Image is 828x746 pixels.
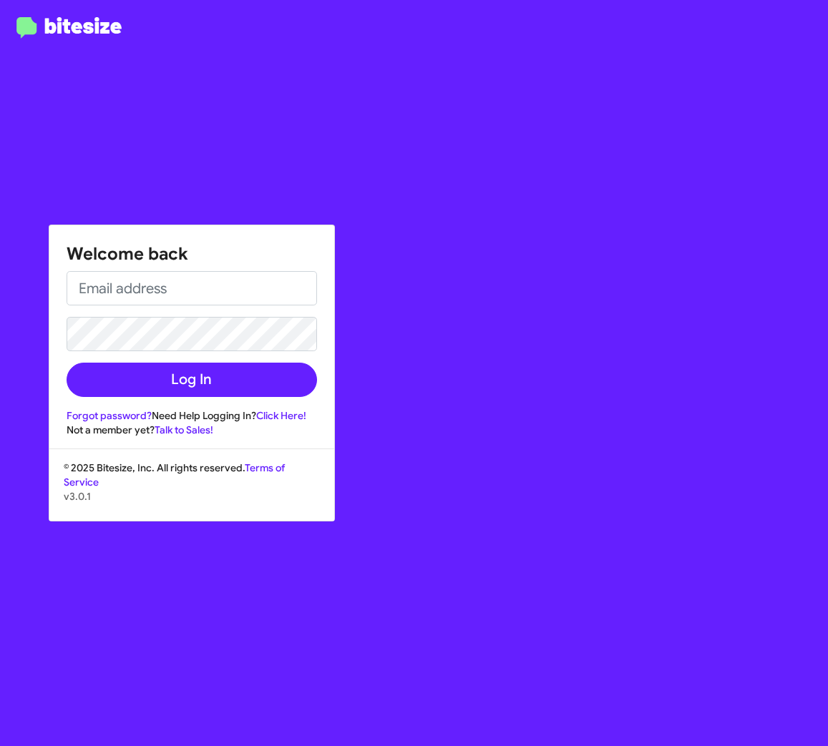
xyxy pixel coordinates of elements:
a: Click Here! [256,409,306,422]
a: Terms of Service [64,461,285,489]
button: Log In [67,363,317,397]
h1: Welcome back [67,242,317,265]
div: © 2025 Bitesize, Inc. All rights reserved. [49,461,334,521]
a: Forgot password? [67,409,152,422]
div: Not a member yet? [67,423,317,437]
div: Need Help Logging In? [67,408,317,423]
input: Email address [67,271,317,305]
a: Talk to Sales! [155,423,213,436]
p: v3.0.1 [64,489,320,504]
